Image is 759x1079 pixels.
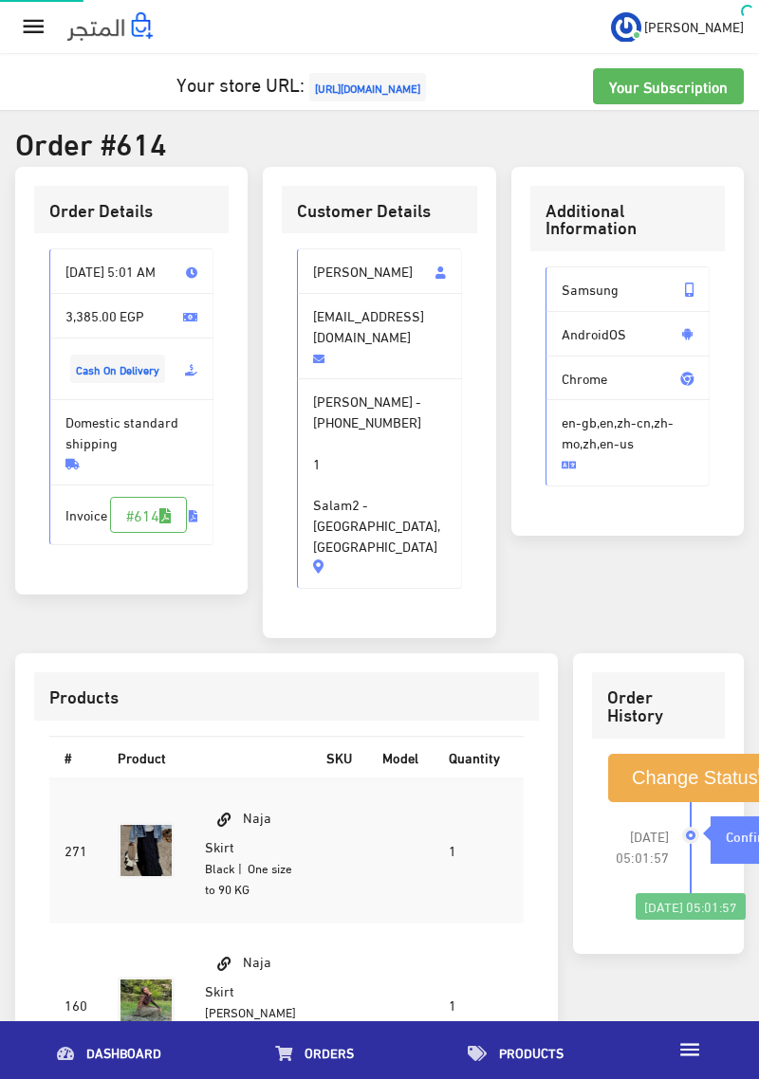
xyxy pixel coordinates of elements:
h3: Order History [607,687,710,722]
th: SKU [311,738,367,778]
h3: Order Details [49,201,213,219]
span: 3,385.00 EGP [49,293,213,338]
span: [DATE] 05:01:57 [607,826,670,868]
h3: Products [49,687,524,705]
h3: Additional Information [546,201,710,236]
i:  [677,1037,702,1062]
th: Model [367,738,434,778]
span: 1 Salam2 - [GEOGRAPHIC_DATA], [GEOGRAPHIC_DATA] [313,432,445,557]
th: Product [102,738,311,778]
span: en-gb,en,zh-cn,zh-mo,zh,en-us [546,399,710,485]
span: Samsung [546,266,710,312]
span: [PERSON_NAME] [644,14,744,38]
a: Your store URL:[URL][DOMAIN_NAME] [176,65,431,101]
span: Orders [305,1040,354,1064]
span: Domestic standard shipping [49,399,213,485]
small: | One size to 90 KG [205,856,292,900]
small: Black [205,856,235,879]
span: [PERSON_NAME] - [297,378,461,589]
span: [PERSON_NAME] [297,248,461,294]
th: Quantity [434,738,536,778]
span: AndroidOS [546,311,710,357]
span: [PHONE_NUMBER] [313,411,421,432]
a: ... [PERSON_NAME] [611,11,744,42]
th: # [49,738,102,778]
span: [EMAIL_ADDRESS][DOMAIN_NAME] [297,293,461,379]
div: [DATE] 05:01:57 [636,893,746,920]
img: . [67,12,153,41]
img: ... [611,12,641,43]
h2: Order #614 [15,125,744,158]
span: Products [499,1040,564,1064]
td: Naja Skirt [190,778,311,923]
span: Cash On Delivery [70,355,165,383]
a: Your Subscription [593,68,744,104]
td: 1 [434,778,536,923]
h3: Customer Details [297,201,461,219]
span: Dashboard [86,1040,161,1064]
span: Chrome [546,356,710,401]
a: #614 [110,497,187,533]
span: [DATE] 5:01 AM [49,248,213,294]
i:  [20,13,47,41]
span: Invoice [49,485,213,545]
a: Orders [218,1026,411,1074]
a: Products [411,1026,620,1074]
small: [PERSON_NAME] [205,1000,296,1023]
td: 271 [49,778,102,923]
span: [URL][DOMAIN_NAME] [309,73,426,101]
